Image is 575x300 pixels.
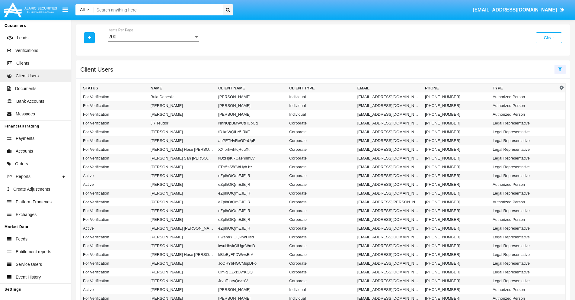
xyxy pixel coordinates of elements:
td: EFs5sS58WUyb.hz [216,163,287,171]
td: JR Teudor [148,119,216,127]
td: [PHONE_NUMBER] [423,136,490,145]
td: For Verification [81,163,148,171]
td: [PERSON_NAME] San [PERSON_NAME] [148,154,216,163]
td: For Verification [81,215,148,224]
td: [PHONE_NUMBER] [423,92,490,101]
td: [PERSON_NAME] [148,189,216,198]
td: Authorized Person [490,180,558,189]
td: [PHONE_NUMBER] [423,206,490,215]
td: Individual [287,285,355,294]
span: Bank Accounts [16,98,44,105]
td: [PERSON_NAME] [148,180,216,189]
td: [PHONE_NUMBER] [423,233,490,241]
td: Legal Representative [490,127,558,136]
td: OmjqiCZxzOvrKQQ [216,268,287,276]
a: [EMAIL_ADDRESS][DOMAIN_NAME] [470,2,567,18]
td: For Verification [81,268,148,276]
td: [PERSON_NAME] [216,285,287,294]
span: All [80,7,85,12]
td: eZplhOtQmEJEljR [216,189,287,198]
span: 200 [108,34,117,39]
td: Individual [287,110,355,119]
td: [PERSON_NAME] [216,101,287,110]
td: [PERSON_NAME] [148,233,216,241]
td: JoORYbHGCMspDFo [216,259,287,268]
td: [EMAIL_ADDRESS][DOMAIN_NAME] [355,250,423,259]
span: Client Users [16,73,39,79]
td: For Verification [81,198,148,206]
td: [PERSON_NAME] [148,276,216,285]
td: [EMAIL_ADDRESS][DOMAIN_NAME] [355,171,423,180]
td: [PHONE_NUMBER] [423,180,490,189]
td: Legal Representative [490,241,558,250]
td: Legal Representative [490,206,558,215]
td: [PHONE_NUMBER] [423,215,490,224]
span: Payments [16,135,34,142]
td: For Verification [81,154,148,163]
td: Corporate [287,154,355,163]
td: For Verification [81,206,148,215]
td: Authorized Person [490,110,558,119]
td: [EMAIL_ADDRESS][DOMAIN_NAME] [355,241,423,250]
td: [PHONE_NUMBER] [423,276,490,285]
td: [PHONE_NUMBER] [423,198,490,206]
span: Create Adjustments [13,186,50,192]
td: [PHONE_NUMBER] [423,259,490,268]
span: Messages [16,111,35,117]
td: [PHONE_NUMBER] [423,127,490,136]
td: Corporate [287,268,355,276]
span: Verifications [15,47,38,54]
td: [PERSON_NAME] Hose [PERSON_NAME] [PERSON_NAME] [148,250,216,259]
td: [PERSON_NAME] [148,285,216,294]
td: Legal Representative [490,233,558,241]
button: Clear [536,32,562,43]
td: [EMAIL_ADDRESS][DOMAIN_NAME] [355,224,423,233]
td: eZplhOtQmEJEljR [216,215,287,224]
td: [EMAIL_ADDRESS][DOMAIN_NAME] [355,189,423,198]
span: Documents [15,85,37,92]
td: For Verification [81,259,148,268]
td: For Verification [81,189,148,198]
td: [PHONE_NUMBER] [423,110,490,119]
td: [PERSON_NAME] [148,206,216,215]
td: eZplhOtQmEJEljR [216,198,287,206]
td: For Verification [81,101,148,110]
td: Corporate [287,180,355,189]
td: [PERSON_NAME] [148,268,216,276]
td: Corporate [287,136,355,145]
td: eZplhOtQmEJEljR [216,171,287,180]
td: [PHONE_NUMBER] [423,154,490,163]
td: kwuHhykQiUgeWmD [216,241,287,250]
td: Corporate [287,145,355,154]
td: For Verification [81,250,148,259]
td: [EMAIL_ADDRESS][DOMAIN_NAME] [355,119,423,127]
td: eZplhOtQmEJEljR [216,206,287,215]
td: Corporate [287,250,355,259]
td: [EMAIL_ADDRESS][DOMAIN_NAME] [355,180,423,189]
td: Active [81,224,148,233]
td: [PERSON_NAME] [216,92,287,101]
td: For Verification [81,276,148,285]
td: Legal Representative [490,224,558,233]
th: Status [81,84,148,93]
td: [PERSON_NAME] [148,136,216,145]
td: Authorized Person [490,285,558,294]
td: For Verification [81,110,148,119]
td: [PERSON_NAME] [148,110,216,119]
span: Clients [16,60,29,66]
td: [PHONE_NUMBER] [423,189,490,198]
td: [EMAIL_ADDRESS][DOMAIN_NAME] [355,285,423,294]
td: Corporate [287,171,355,180]
td: [EMAIL_ADDRESS][DOMAIN_NAME] [355,259,423,268]
td: For Verification [81,233,148,241]
td: Authorized Person [490,198,558,206]
td: For Verification [81,92,148,101]
th: Phone [423,84,490,93]
td: Corporate [287,215,355,224]
td: [PERSON_NAME] [148,198,216,206]
td: NnNOpBMWCtHCbCq [216,119,287,127]
td: Corporate [287,198,355,206]
th: Email [355,84,423,93]
td: [PHONE_NUMBER] [423,119,490,127]
td: Legal Representative [490,276,558,285]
